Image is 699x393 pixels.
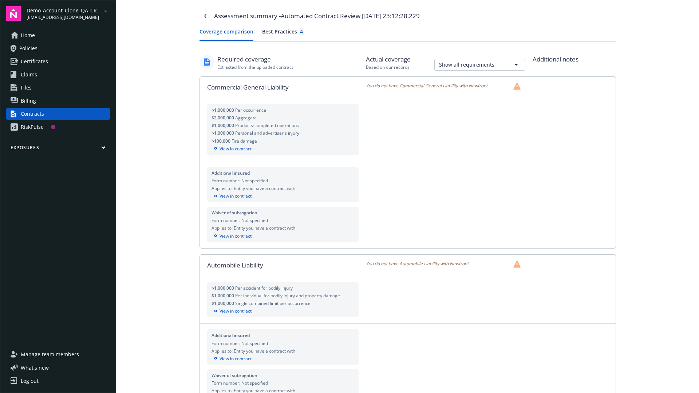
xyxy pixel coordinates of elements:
[217,64,293,70] div: Extracted from the uploaded contract
[235,130,299,136] span: Personal and advertiser's injury
[212,170,355,176] div: Additional insured
[262,28,304,35] div: Best Practices
[235,122,299,128] span: Products-completed operations
[21,95,36,107] span: Billing
[200,28,253,41] button: Coverage comparison
[200,10,211,22] a: Navigate back
[235,293,340,299] span: Per individual for bodily injury and property damage
[200,77,366,98] div: Commercial General Liability
[6,43,110,54] a: Policies
[366,261,470,268] span: You do not have Automobile Liability with Newfront.
[6,95,110,107] a: Billing
[27,6,110,21] button: Demo_Account_Clone_QA_CR_Tests_Client[EMAIL_ADDRESS][DOMAIN_NAME]arrowDropDown
[212,185,355,191] div: Applies to: Entity you have a contract with
[214,11,420,21] div: Assessment summary - Automated Contract Review [DATE] 23:12:28.229
[217,55,293,64] div: Required coverage
[212,146,355,152] div: View in contract
[6,69,110,80] a: Claims
[235,285,293,291] span: Per accident for bodily injury
[6,121,110,133] a: RiskPulse
[235,107,266,113] span: Per occurrence
[6,82,110,94] a: Files
[212,285,235,291] span: $1,000,000
[212,293,235,299] span: $1,000,000
[235,115,257,121] span: Aggregate
[232,138,257,144] span: Fire damage
[212,178,355,184] div: Form number: Not specified
[212,217,355,223] div: Form number: Not specified
[21,56,48,67] span: Certificates
[21,82,32,94] span: Files
[6,6,21,21] img: navigator-logo.svg
[21,29,35,41] span: Home
[212,138,232,144] span: $100,000
[300,28,303,35] div: 4
[212,233,355,239] div: View in contract
[533,55,616,64] div: Additional notes
[212,122,235,128] span: $1,000,000
[6,29,110,41] a: Home
[6,144,110,154] button: Exposures
[101,7,110,15] a: arrowDropDown
[19,43,37,54] span: Policies
[21,69,37,80] span: Claims
[27,7,101,14] span: Demo_Account_Clone_QA_CR_Tests_Client
[21,121,44,133] div: RiskPulse
[366,55,411,64] div: Actual coverage
[6,108,110,120] a: Contracts
[212,225,355,231] div: Applies to: Entity you have a contract with
[200,255,366,276] div: Automobile Liability
[212,210,355,216] div: Waiver of subrogation
[366,64,411,70] div: Based on our records
[366,83,489,90] span: You do not have Commercial General Liability with Newfront.
[212,193,355,199] div: View in contract
[212,130,235,136] span: $1,000,000
[6,56,110,67] a: Certificates
[212,107,235,113] span: $1,000,000
[21,108,44,120] div: Contracts
[27,14,101,21] span: [EMAIL_ADDRESS][DOMAIN_NAME]
[212,115,235,121] span: $2,000,000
